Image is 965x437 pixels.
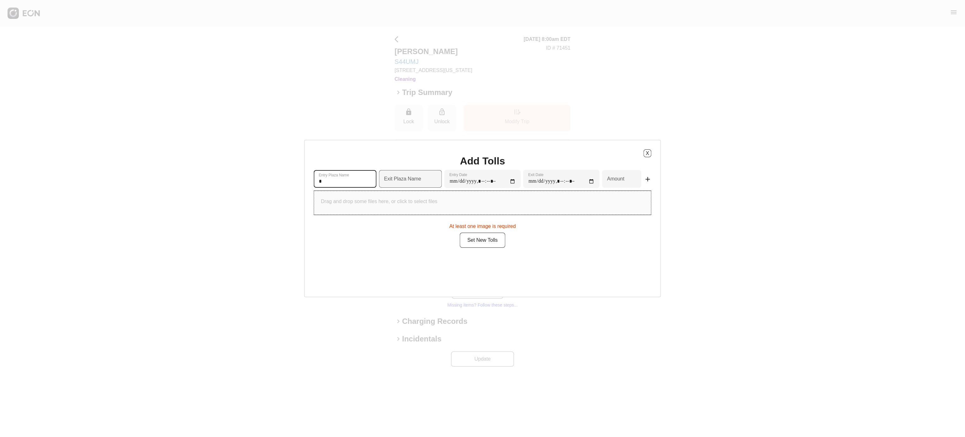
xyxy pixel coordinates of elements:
h1: Add Tolls [460,157,505,165]
button: Set New Tolls [460,233,505,248]
label: Entry Date [450,172,467,177]
label: Exit Plaza Name [384,175,421,183]
button: X [644,149,652,157]
label: Entry Plaza Name [319,173,349,178]
span: add [644,175,652,183]
div: At least one image is required [314,220,652,230]
p: Drag and drop some files here, or click to select files [321,198,438,205]
label: Exit Date [528,172,544,177]
label: Amount [607,175,624,183]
